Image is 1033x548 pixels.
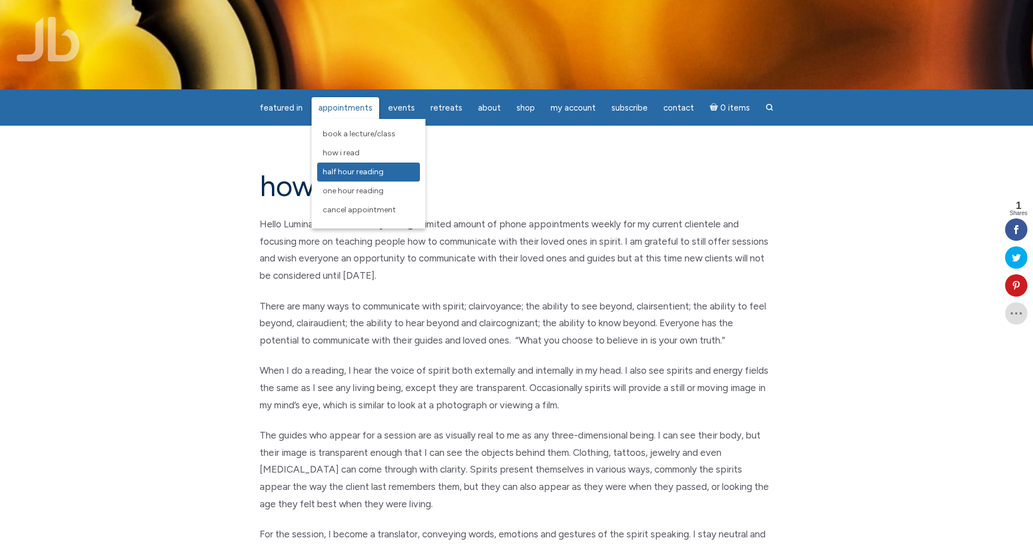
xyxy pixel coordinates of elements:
[260,298,773,349] p: There are many ways to communicate with spirit; clairvoyance; the ability to see beyond, clairsen...
[323,205,396,215] span: Cancel Appointment
[1010,211,1027,216] span: Shares
[381,97,422,119] a: Events
[323,129,395,139] span: Book a Lecture/Class
[544,97,602,119] a: My Account
[703,96,757,119] a: Cart0 items
[317,125,420,144] a: Book a Lecture/Class
[260,427,773,512] p: The guides who appear for a session are as visually real to me as any three-dimensional being. I ...
[605,97,654,119] a: Subscribe
[323,167,384,177] span: Half Hour Reading
[323,186,384,196] span: One Hour Reading
[323,148,360,158] span: How I Read
[260,170,773,202] h1: how i read
[388,103,415,113] span: Events
[1010,201,1027,211] span: 1
[317,182,420,201] a: One Hour Reading
[551,103,596,113] span: My Account
[720,104,750,112] span: 0 items
[260,103,303,113] span: featured in
[657,97,701,119] a: Contact
[431,103,462,113] span: Retreats
[317,201,420,220] a: Cancel Appointment
[260,216,773,284] p: Hello Luminaire, I am currently taking a limited amount of phone appointments weekly for my curre...
[710,103,720,113] i: Cart
[516,103,535,113] span: Shop
[253,97,309,119] a: featured in
[260,362,773,413] p: When I do a reading, I hear the voice of spirit both externally and internally in my head. I also...
[424,97,469,119] a: Retreats
[471,97,508,119] a: About
[318,103,372,113] span: Appointments
[510,97,542,119] a: Shop
[317,163,420,182] a: Half Hour Reading
[478,103,501,113] span: About
[17,17,80,61] img: Jamie Butler. The Everyday Medium
[663,103,694,113] span: Contact
[611,103,648,113] span: Subscribe
[317,144,420,163] a: How I Read
[312,97,379,119] a: Appointments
